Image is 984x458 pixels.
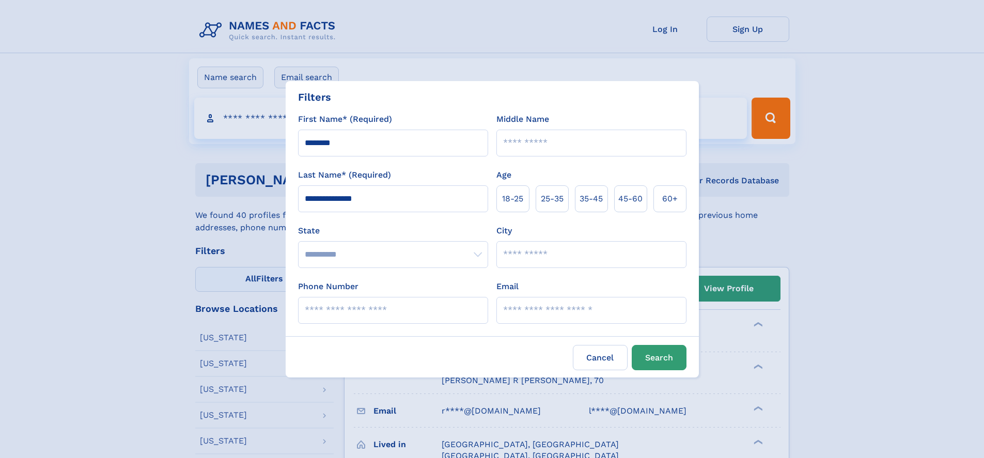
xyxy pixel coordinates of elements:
label: Last Name* (Required) [298,169,391,181]
span: 35‑45 [580,193,603,205]
label: Phone Number [298,280,358,293]
label: City [496,225,512,237]
label: Email [496,280,519,293]
span: 25‑35 [541,193,564,205]
div: Filters [298,89,331,105]
span: 45‑60 [618,193,643,205]
label: Cancel [573,345,628,370]
label: Middle Name [496,113,549,125]
label: Age [496,169,511,181]
span: 60+ [662,193,678,205]
span: 18‑25 [502,193,523,205]
label: First Name* (Required) [298,113,392,125]
button: Search [632,345,686,370]
label: State [298,225,488,237]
